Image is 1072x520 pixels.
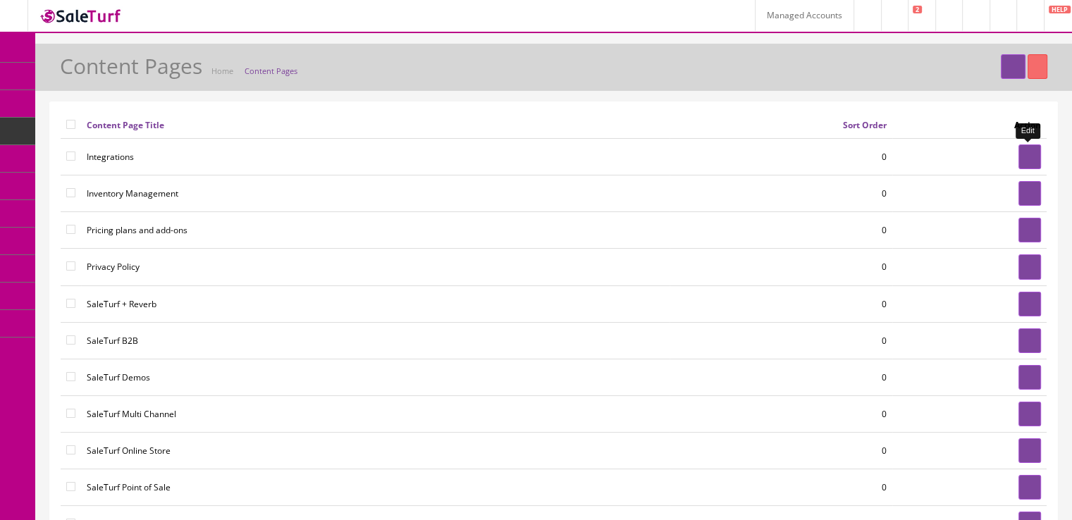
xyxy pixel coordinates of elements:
[81,322,670,359] td: SaleTurf B2B
[81,395,670,432] td: SaleTurf Multi Channel
[87,119,171,131] a: Content Page Title
[843,119,887,131] a: Sort Order
[670,433,892,469] td: 0
[670,359,892,395] td: 0
[670,285,892,322] td: 0
[81,139,670,175] td: Integrations
[81,359,670,395] td: SaleTurf Demos
[60,54,202,78] h1: Content Pages
[1049,6,1071,13] span: HELP
[81,249,670,285] td: Privacy Policy
[81,212,670,249] td: Pricing plans and add-ons
[211,66,233,76] a: Home
[81,433,670,469] td: SaleTurf Online Store
[81,469,670,506] td: SaleTurf Point of Sale
[892,113,1047,139] td: Action
[245,66,297,76] a: Content Pages
[670,469,892,506] td: 0
[670,212,892,249] td: 0
[1016,123,1040,138] div: Edit
[913,6,922,13] span: 2
[81,285,670,322] td: SaleTurf + Reverb
[670,139,892,175] td: 0
[39,6,123,25] img: SaleTurf
[670,322,892,359] td: 0
[670,249,892,285] td: 0
[81,175,670,212] td: Inventory Management
[670,175,892,212] td: 0
[670,395,892,432] td: 0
